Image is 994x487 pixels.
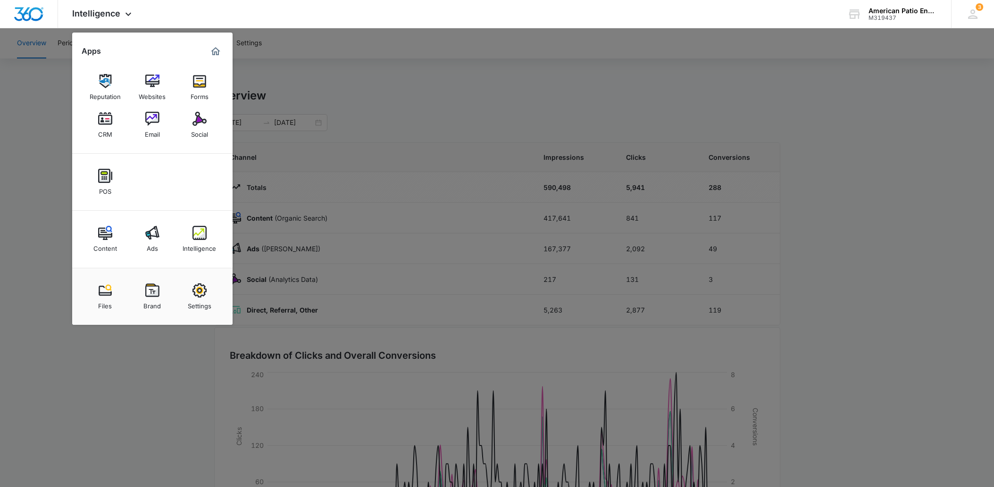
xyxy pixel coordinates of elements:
[87,69,123,105] a: Reputation
[134,221,170,257] a: Ads
[869,7,937,15] div: account name
[182,221,217,257] a: Intelligence
[134,279,170,314] a: Brand
[182,279,217,314] a: Settings
[87,107,123,143] a: CRM
[208,44,223,59] a: Marketing 360® Dashboard
[976,3,983,11] span: 3
[191,126,208,138] div: Social
[869,15,937,21] div: account id
[87,164,123,200] a: POS
[976,3,983,11] div: notifications count
[182,69,217,105] a: Forms
[87,279,123,314] a: Files
[134,69,170,105] a: Websites
[87,221,123,257] a: Content
[182,107,217,143] a: Social
[93,240,117,252] div: Content
[139,88,166,100] div: Websites
[98,126,112,138] div: CRM
[98,297,112,310] div: Files
[143,297,161,310] div: Brand
[183,240,216,252] div: Intelligence
[145,126,160,138] div: Email
[72,8,120,18] span: Intelligence
[188,297,211,310] div: Settings
[90,88,121,100] div: Reputation
[147,240,158,252] div: Ads
[82,47,101,56] h2: Apps
[191,88,209,100] div: Forms
[99,183,111,195] div: POS
[134,107,170,143] a: Email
